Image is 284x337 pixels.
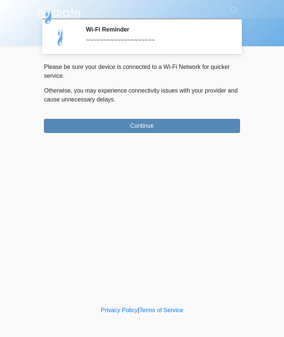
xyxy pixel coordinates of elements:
img: Agent Avatar [50,26,72,48]
span: . [114,96,115,103]
a: | [138,307,139,313]
img: Hydrate IV Bar - Arcadia Logo [37,6,82,24]
p: Otherwise, you may experience connectivity issues with your provider and cause unnecessary delays [44,86,240,104]
div: ~~~~~~~~~~~~~~~~~~~~ [86,36,229,45]
a: Privacy Policy [101,307,138,313]
a: Terms of Service [139,307,183,313]
button: Continue [44,119,240,133]
p: Please be sure your device is connected to a Wi-Fi Network for quicker service. [44,63,240,80]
